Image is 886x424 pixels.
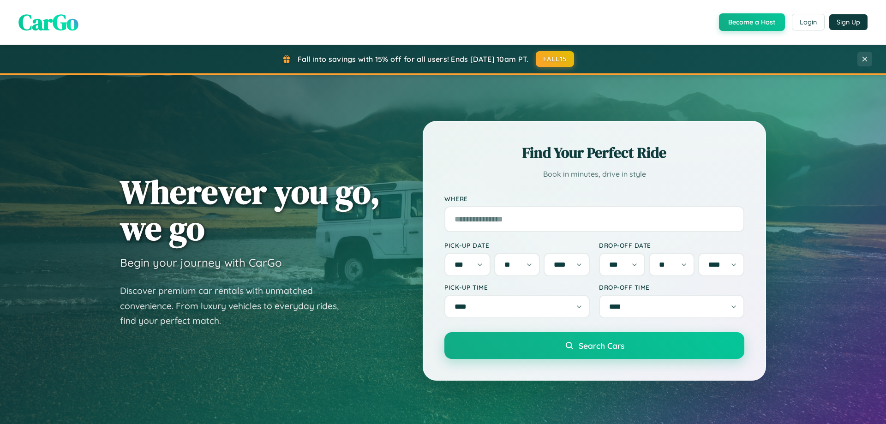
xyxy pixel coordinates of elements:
span: CarGo [18,7,78,37]
label: Drop-off Date [599,241,744,249]
label: Pick-up Time [444,283,590,291]
h1: Wherever you go, we go [120,173,380,246]
label: Drop-off Time [599,283,744,291]
p: Book in minutes, drive in style [444,167,744,181]
button: Search Cars [444,332,744,359]
button: Login [792,14,825,30]
label: Pick-up Date [444,241,590,249]
p: Discover premium car rentals with unmatched convenience. From luxury vehicles to everyday rides, ... [120,283,351,328]
button: Sign Up [829,14,868,30]
h2: Find Your Perfect Ride [444,143,744,163]
button: Become a Host [719,13,785,31]
span: Search Cars [579,340,624,351]
button: FALL15 [536,51,575,67]
span: Fall into savings with 15% off for all users! Ends [DATE] 10am PT. [298,54,529,64]
label: Where [444,195,744,203]
h3: Begin your journey with CarGo [120,256,282,269]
